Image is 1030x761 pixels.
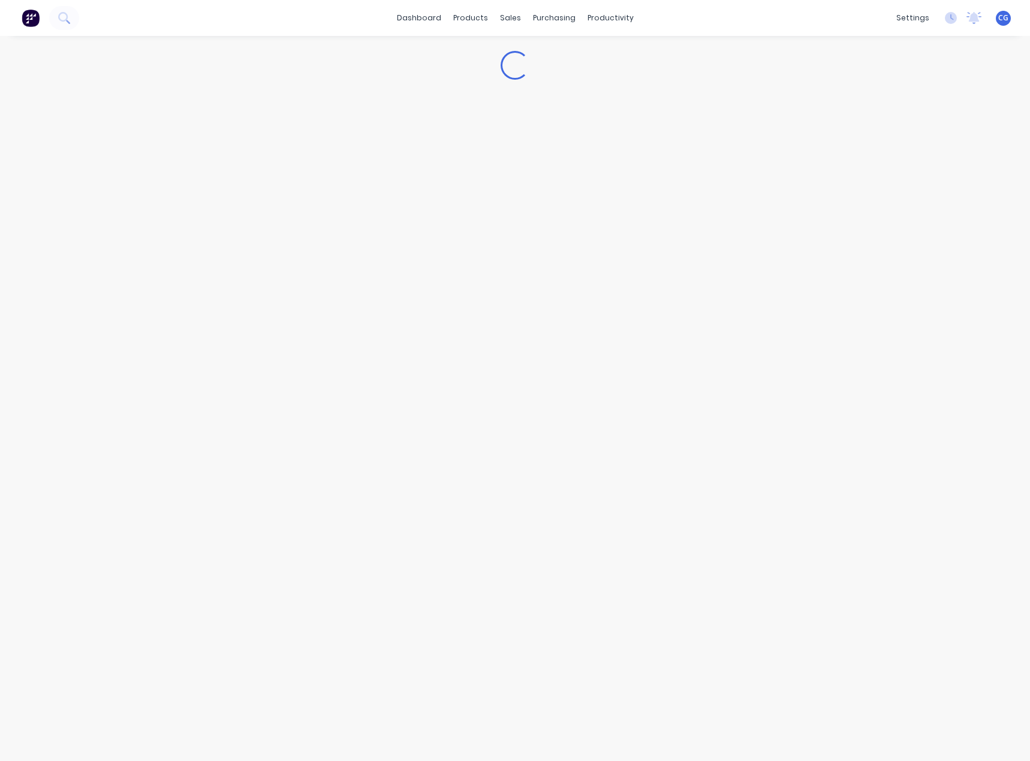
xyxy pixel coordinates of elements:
img: Factory [22,9,40,27]
div: products [447,9,494,27]
span: CG [998,13,1008,23]
div: productivity [582,9,640,27]
div: settings [890,9,935,27]
a: dashboard [391,9,447,27]
div: sales [494,9,527,27]
div: purchasing [527,9,582,27]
